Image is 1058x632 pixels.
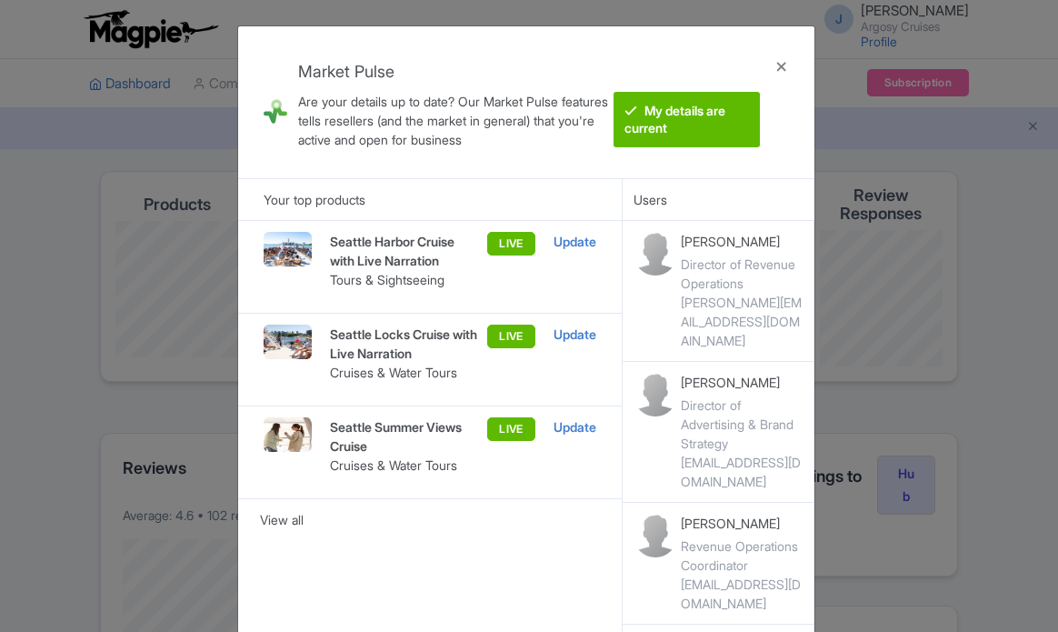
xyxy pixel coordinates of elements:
[298,63,614,81] h4: Market Pulse
[634,232,677,276] img: contact-b11cc6e953956a0c50a2f97983291f06.png
[330,417,480,456] p: Seattle Summer Views Cruise
[264,74,287,149] img: market_pulse-1-0a5220b3d29e4a0de46fb7534bebe030.svg
[681,537,803,575] div: Revenue Operations Coordinator
[554,325,596,345] div: Update
[330,325,480,363] p: Seattle Locks Cruise with Live Narration
[681,232,803,251] p: [PERSON_NAME]
[264,417,313,452] img: DSC_6272-2_p1wwcg.jpg
[681,373,803,392] p: [PERSON_NAME]
[554,232,596,252] div: Update
[264,232,313,266] img: Argosy_Cruises_Harbor_Cruise_Live_Narration_2_faxums.png
[554,417,596,437] div: Update
[330,270,480,289] p: Tours & Sightseeing
[623,178,815,220] div: Users
[634,373,677,416] img: contact-b11cc6e953956a0c50a2f97983291f06.png
[681,396,803,453] div: Director of Advertising & Brand Strategy
[260,510,600,530] div: View all
[681,293,803,350] div: [PERSON_NAME][EMAIL_ADDRESS][DOMAIN_NAME]
[681,514,803,533] p: [PERSON_NAME]
[264,325,313,359] img: Argosy_Cruises_Locks_Cruise_Live_Narration_6_smxnwx.png
[614,92,760,147] btn: My details are current
[681,575,803,613] div: [EMAIL_ADDRESS][DOMAIN_NAME]
[238,178,622,220] div: Your top products
[330,456,480,475] p: Cruises & Water Tours
[681,255,803,293] div: Director of Revenue Operations
[298,92,614,149] div: Are your details up to date? Our Market Pulse features tells resellers (and the market in general...
[330,232,480,270] p: Seattle Harbor Cruise with Live Narration
[681,453,803,491] div: [EMAIL_ADDRESS][DOMAIN_NAME]
[634,514,677,557] img: contact-b11cc6e953956a0c50a2f97983291f06.png
[330,363,480,382] p: Cruises & Water Tours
